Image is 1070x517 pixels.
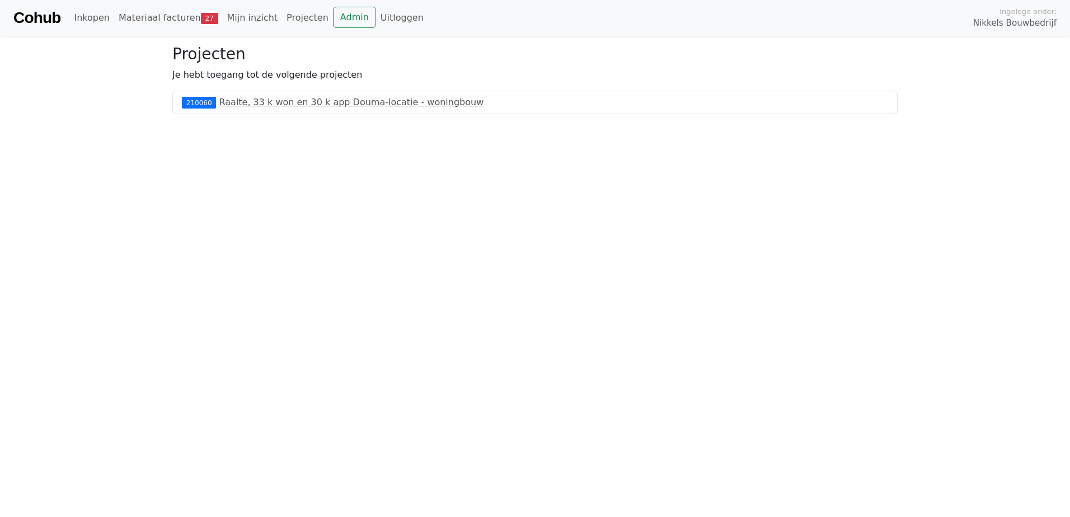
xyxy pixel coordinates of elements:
a: Raalte, 33 k won en 30 k app Douma-locatie - woningbouw [219,97,484,107]
a: Projecten [282,7,333,29]
a: Admin [333,7,376,28]
a: Inkopen [69,7,114,29]
span: Ingelogd onder: [999,6,1057,17]
div: 210060 [182,97,216,108]
span: 27 [201,13,218,24]
a: Uitloggen [376,7,428,29]
a: Materiaal facturen27 [114,7,223,29]
a: Cohub [13,4,60,31]
span: Nikkels Bouwbedrijf [973,17,1057,30]
a: Mijn inzicht [223,7,283,29]
h3: Projecten [172,45,898,64]
p: Je hebt toegang tot de volgende projecten [172,68,898,82]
